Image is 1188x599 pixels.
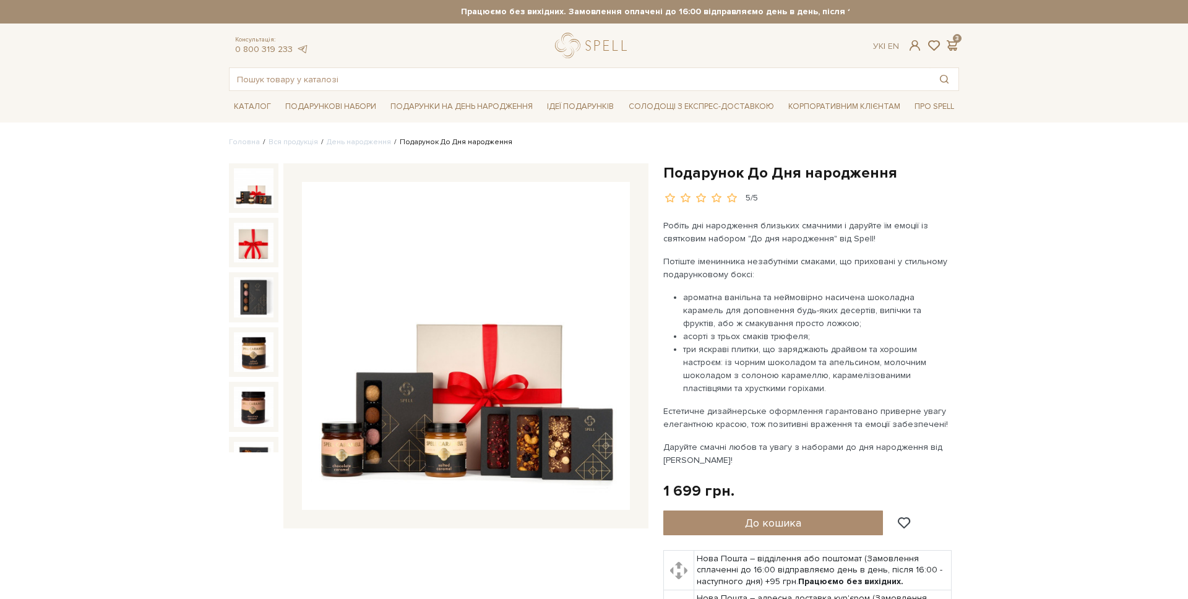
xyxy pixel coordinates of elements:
[930,68,958,90] button: Пошук товару у каталозі
[234,387,273,426] img: Подарунок До Дня народження
[235,44,293,54] a: 0 800 319 233
[663,219,953,245] p: Робіть дні народження близьких смачними і даруйте їм емоції із святковим набором "До дня народжен...
[391,137,512,148] li: Подарунок До Дня народження
[269,137,318,147] a: Вся продукція
[327,137,391,147] a: День народження
[798,576,903,587] b: Працюємо без вихідних.
[296,44,308,54] a: telegram
[683,330,953,343] li: асорті з трьох смаків трюфеля;
[542,97,619,116] span: Ідеї подарунків
[683,343,953,395] li: три яскраві плитки, що заряджають драйвом та хорошим настроєм: із чорним шоколадом та апельсином,...
[910,97,959,116] span: Про Spell
[663,441,953,467] p: Даруйте смачні любов та увагу з наборами до дня народження від [PERSON_NAME]!
[783,96,905,117] a: Корпоративним клієнтам
[663,255,953,281] p: Потіште іменинника незабутніми смаками, що приховані у стильному подарунковому боксі:
[235,36,308,44] span: Консультація:
[234,442,273,481] img: Подарунок До Дня народження
[663,405,953,431] p: Естетичне дизайнерське оформлення гарантовано приверне увагу елегантною красою, тож позитивні вра...
[555,33,632,58] a: logo
[302,182,630,510] img: Подарунок До Дня народження
[746,192,758,204] div: 5/5
[338,6,1069,17] strong: Працюємо без вихідних. Замовлення оплачені до 16:00 відправляємо день в день, після 16:00 - насту...
[385,97,538,116] span: Подарунки на День народження
[229,137,260,147] a: Головна
[234,223,273,262] img: Подарунок До Дня народження
[230,68,930,90] input: Пошук товару у каталозі
[745,516,801,530] span: До кошика
[229,97,276,116] span: Каталог
[234,277,273,317] img: Подарунок До Дня народження
[888,41,899,51] a: En
[624,96,779,117] a: Солодощі з експрес-доставкою
[663,481,734,501] div: 1 699 грн.
[663,163,959,183] h1: Подарунок До Дня народження
[280,97,381,116] span: Подарункові набори
[663,511,883,535] button: До кошика
[234,168,273,208] img: Подарунок До Дня народження
[694,551,952,590] td: Нова Пошта – відділення або поштомат (Замовлення сплаченні до 16:00 відправляємо день в день, піс...
[884,41,885,51] span: |
[683,291,953,330] li: ароматна ванільна та неймовірно насичена шоколадна карамель для доповнення будь-яких десертів, ви...
[234,332,273,372] img: Подарунок До Дня народження
[873,41,899,52] div: Ук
